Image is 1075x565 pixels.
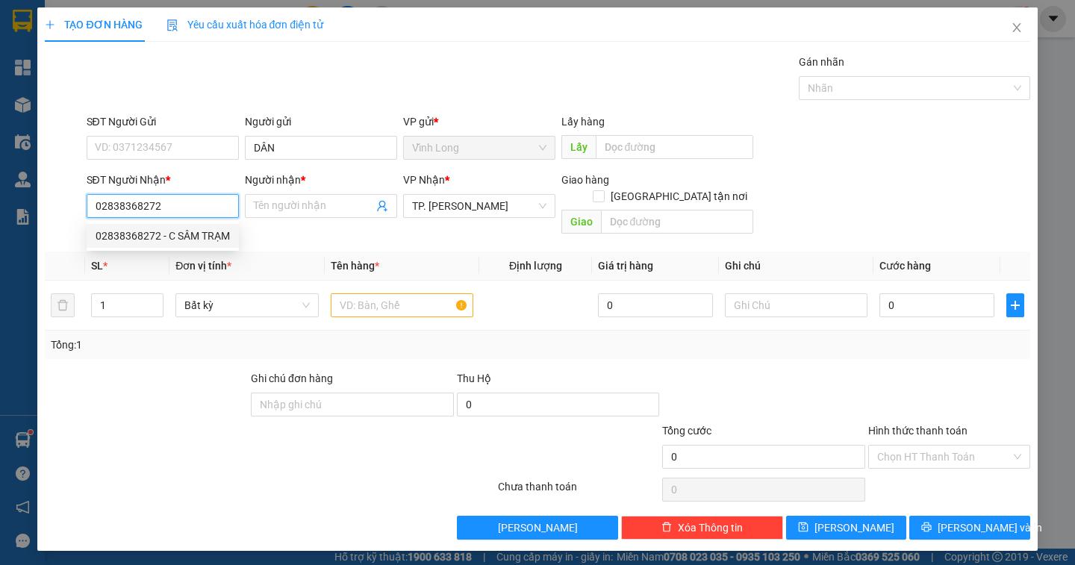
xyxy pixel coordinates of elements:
span: Lấy [561,135,596,159]
span: Vĩnh Long [412,137,546,159]
span: [PERSON_NAME] và In [938,519,1042,536]
span: Giá trị hàng [598,260,653,272]
button: printer[PERSON_NAME] và In [909,516,1029,540]
div: 02838368272 - C SÂM TRẠM [87,224,239,248]
button: delete [51,293,75,317]
span: Định lượng [509,260,562,272]
span: printer [921,522,932,534]
button: [PERSON_NAME] [457,516,619,540]
button: Close [996,7,1038,49]
span: Giao [561,210,601,234]
input: Dọc đường [601,210,753,234]
span: Giao hàng [561,174,609,186]
label: Hình thức thanh toán [868,425,967,437]
button: deleteXóa Thông tin [621,516,783,540]
span: TẠO ĐƠN HÀNG [45,19,142,31]
label: Ghi chú đơn hàng [251,372,333,384]
span: Cước hàng [879,260,931,272]
span: Xóa Thông tin [678,519,743,536]
span: Tên hàng [331,260,379,272]
input: 0 [598,293,713,317]
span: VP Nhận [403,174,445,186]
input: Dọc đường [596,135,753,159]
input: Ghi Chú [725,293,867,317]
span: Thu Hộ [457,372,491,384]
span: Đơn vị tính [175,260,231,272]
button: plus [1006,293,1024,317]
span: plus [45,19,55,30]
div: Tổng: 1 [51,337,416,353]
span: plus [1007,299,1023,311]
span: [PERSON_NAME] [814,519,894,536]
span: SL [91,260,103,272]
th: Ghi chú [719,252,873,281]
div: Chưa thanh toán [496,478,661,505]
span: Tổng cước [662,425,711,437]
span: close [1011,22,1023,34]
img: icon [166,19,178,31]
span: user-add [376,200,388,212]
span: TP. Hồ Chí Minh [412,195,546,217]
span: [GEOGRAPHIC_DATA] tận nơi [605,188,753,205]
div: VP gửi [403,113,555,130]
div: Người gửi [245,113,397,130]
span: [PERSON_NAME] [498,519,578,536]
span: Yêu cầu xuất hóa đơn điện tử [166,19,324,31]
input: Ghi chú đơn hàng [251,393,454,416]
span: Bất kỳ [184,294,309,316]
div: SĐT Người Gửi [87,113,239,130]
button: save[PERSON_NAME] [786,516,906,540]
span: delete [661,522,672,534]
div: 02838368272 - C SÂM TRẠM [96,228,230,244]
span: save [798,522,808,534]
label: Gán nhãn [799,56,844,68]
div: SĐT Người Nhận [87,172,239,188]
input: VD: Bàn, Ghế [331,293,473,317]
div: Người nhận [245,172,397,188]
span: Lấy hàng [561,116,605,128]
